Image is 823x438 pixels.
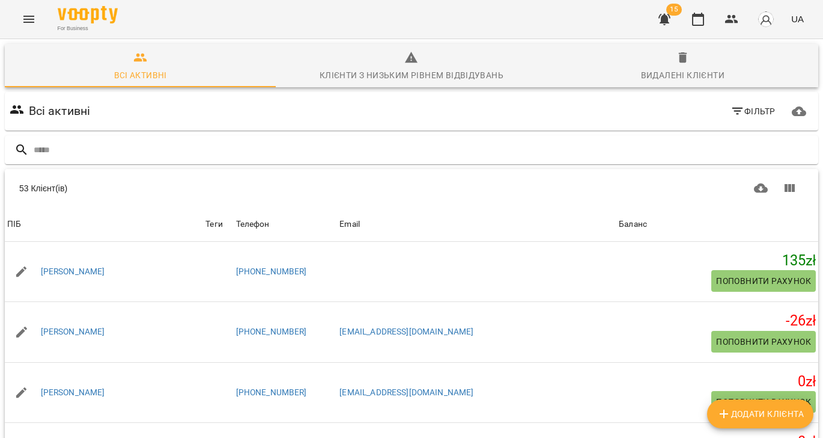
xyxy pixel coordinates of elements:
[236,217,335,232] span: Телефон
[730,104,776,119] span: Фільтр
[707,399,813,428] button: Додати клієнта
[339,217,360,232] div: Email
[7,217,201,232] span: ПІБ
[236,327,307,336] a: [PHONE_NUMBER]
[641,68,724,82] div: Видалені клієнти
[717,407,804,421] span: Додати клієнта
[58,25,118,32] span: For Business
[619,372,816,391] h5: 0 zł
[619,251,816,270] h5: 135 zł
[711,270,816,292] button: Поповнити рахунок
[236,387,307,397] a: [PHONE_NUMBER]
[114,68,167,82] div: Всі активні
[339,327,473,336] a: [EMAIL_ADDRESS][DOMAIN_NAME]
[711,331,816,353] button: Поповнити рахунок
[339,217,614,232] span: Email
[716,274,811,288] span: Поповнити рахунок
[775,174,804,203] button: Показати колонки
[29,102,91,120] h6: Всі активні
[758,11,774,28] img: avatar_s.png
[716,395,811,409] span: Поповнити рахунок
[786,8,809,30] button: UA
[58,6,118,23] img: Voopty Logo
[791,13,804,25] span: UA
[320,68,503,82] div: Клієнти з низьким рівнем відвідувань
[205,217,231,232] div: Теги
[619,312,816,330] h5: -26 zł
[236,217,270,232] div: Телефон
[5,169,818,208] div: Table Toolbar
[711,391,816,413] button: Поповнити рахунок
[619,217,647,232] div: Баланс
[41,387,105,399] a: [PERSON_NAME]
[339,217,360,232] div: Sort
[7,217,21,232] div: ПІБ
[19,182,407,194] div: 53 Клієнт(ів)
[339,387,473,397] a: [EMAIL_ADDRESS][DOMAIN_NAME]
[236,267,307,276] a: [PHONE_NUMBER]
[619,217,647,232] div: Sort
[236,217,270,232] div: Sort
[666,4,682,16] span: 15
[41,326,105,338] a: [PERSON_NAME]
[7,217,21,232] div: Sort
[726,100,780,122] button: Фільтр
[619,217,816,232] span: Баланс
[41,266,105,278] a: [PERSON_NAME]
[747,174,776,203] button: Завантажити CSV
[716,335,811,349] span: Поповнити рахунок
[14,5,43,34] button: Menu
